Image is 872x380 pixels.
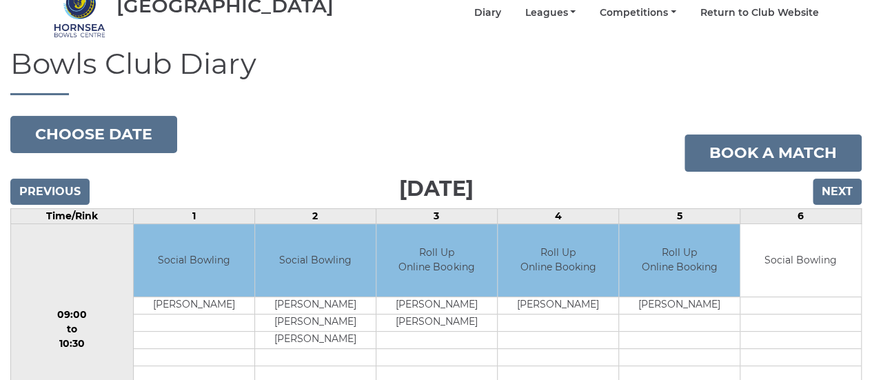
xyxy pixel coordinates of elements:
a: Return to Club Website [700,6,819,19]
td: [PERSON_NAME] [498,297,618,314]
td: [PERSON_NAME] [255,314,376,331]
button: Choose date [10,116,177,153]
td: [PERSON_NAME] [376,297,497,314]
td: [PERSON_NAME] [376,314,497,331]
input: Next [813,179,862,205]
a: Diary [474,6,500,19]
a: Competitions [600,6,676,19]
a: Leagues [525,6,576,19]
td: 4 [497,209,618,224]
td: Social Bowling [134,224,254,297]
td: Time/Rink [11,209,134,224]
td: [PERSON_NAME] [134,297,254,314]
td: 3 [376,209,497,224]
td: Roll Up Online Booking [376,224,497,297]
td: [PERSON_NAME] [255,297,376,314]
td: 1 [133,209,254,224]
td: 5 [618,209,740,224]
td: 6 [740,209,861,224]
td: Social Bowling [740,224,861,297]
td: [PERSON_NAME] [255,331,376,348]
input: Previous [10,179,90,205]
h1: Bowls Club Diary [10,48,862,95]
td: 2 [254,209,376,224]
td: Roll Up Online Booking [619,224,740,297]
td: [PERSON_NAME] [619,297,740,314]
td: Social Bowling [255,224,376,297]
a: Book a match [685,134,862,172]
td: Roll Up Online Booking [498,224,618,297]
